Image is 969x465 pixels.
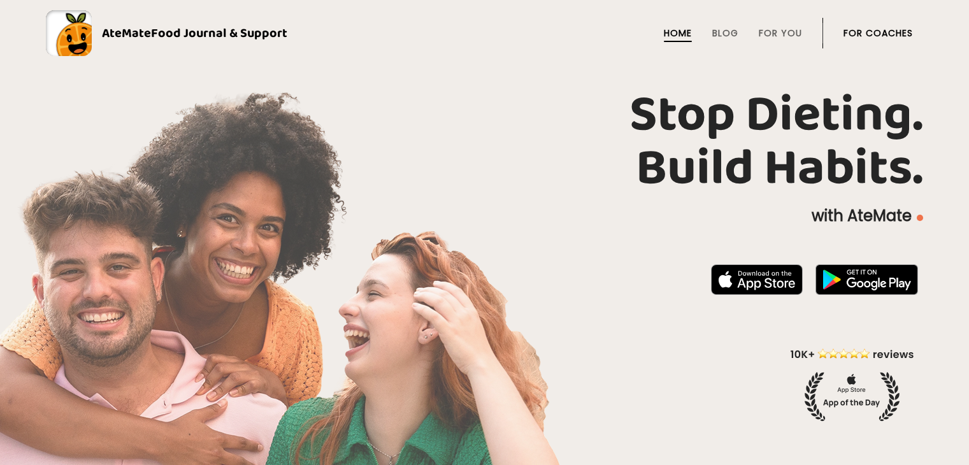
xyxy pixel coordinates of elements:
img: badge-download-apple.svg [711,264,803,295]
a: Blog [712,28,738,38]
div: AteMate [92,23,287,43]
h1: Stop Dieting. Build Habits. [46,89,923,196]
p: with AteMate [46,206,923,226]
img: badge-download-google.png [815,264,918,295]
img: home-hero-appoftheday.png [781,347,923,421]
a: AteMateFood Journal & Support [46,10,923,56]
span: Food Journal & Support [151,23,287,43]
a: Home [664,28,692,38]
a: For Coaches [843,28,913,38]
a: For You [759,28,802,38]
